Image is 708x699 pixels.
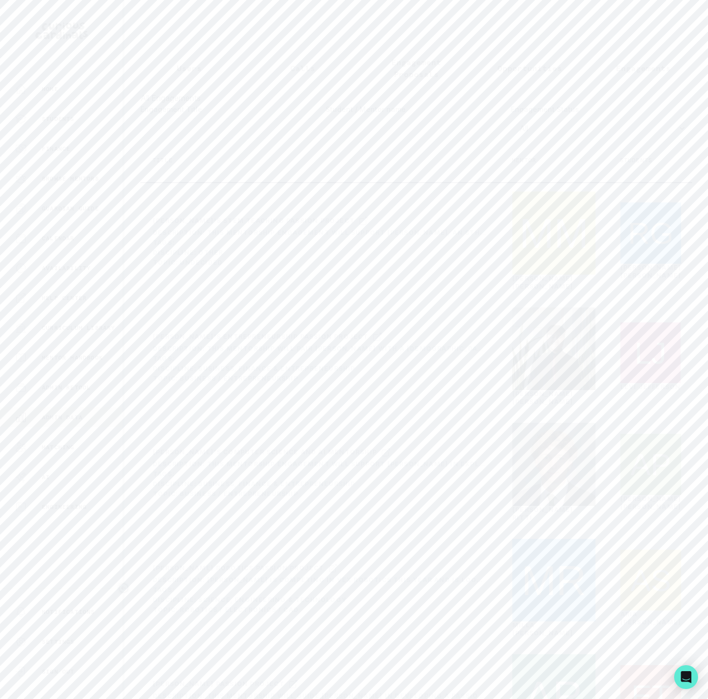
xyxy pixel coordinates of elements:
[42,115,75,123] p: Students
[152,156,173,164] p: Title
[620,383,681,391] a: Levi Jefferson
[153,217,354,225] div: [PERSON_NAME]'s STEM Teaching Passion Project
[42,204,99,212] p: Guardian Guide
[35,22,88,39] img: Curious Cardinals Logo
[42,354,103,362] p: Mentor Handbook
[620,264,682,279] a: [PERSON_NAME] [PERSON_NAME]
[153,259,487,267] div: Topic: Undecided
[177,62,202,74] p: Users
[153,448,377,456] div: [PERSON_NAME]'s Computer Science and AI Mentorship
[512,621,574,637] a: Milla [PERSON_NAME]
[42,175,99,183] p: Browse Mentors
[140,92,692,104] h3: All Engagements
[153,460,487,468] div: Description: This mentorship engagement will support [PERSON_NAME] in exploring potential pathway...
[153,365,487,373] div: Discipline: Business, Finance & Entrepreneurship
[42,443,75,451] p: Matching
[620,495,682,510] a: [PERSON_NAME] [PERSON_NAME]
[42,413,83,421] p: Admin Data
[153,249,487,257] div: Discipline: Other
[42,145,70,153] p: Finance
[153,680,284,688] div: [PERSON_NAME] Passion Project
[42,608,95,616] p: Notifications
[42,264,91,272] p: Availability
[512,275,574,290] a: [PERSON_NAME] [PERSON_NAME]
[153,229,487,237] div: Description: This mentorship engagement will support [PERSON_NAME], an 8th grader with strong aca...
[42,503,87,511] p: Engineering
[42,638,75,646] p: Settings
[153,345,487,353] div: Description: This mentorship will pair [PERSON_NAME] with a [DEMOGRAPHIC_DATA] mentor who shares ...
[42,85,58,93] p: Home
[290,62,315,74] p: Calls
[153,470,487,478] div: Tags:
[153,586,487,594] div: Tags:
[42,294,87,302] p: Help Center
[153,375,487,383] div: Topic: Business / Entrepreneurship
[42,384,91,392] p: Admin Retool
[140,104,316,114] label: Engagement Title
[153,355,487,363] div: Tags:
[153,596,487,604] div: Discipline: Science, Engineering & Technology
[153,333,368,341] div: [PERSON_NAME]'s Entrepreneurship Passion Project
[153,606,487,614] div: Topic: Robotics / Electronics / CAD
[153,576,487,584] div: Description: [PERSON_NAME] is competing in VEX robotics this year and is looking for a mentor who...
[497,62,562,74] p: Opportunities
[512,506,574,521] a: [PERSON_NAME] Ritti
[326,104,501,114] label: Student / Mentor name
[42,473,50,481] p: AI
[153,480,487,488] div: Discipline: Business, Finance & Entrepreneurship
[153,564,324,572] div: [PERSON_NAME] Robotics Passion Project
[616,62,671,74] p: Engagements
[42,234,75,242] p: Calendar
[512,156,536,164] p: Mentor
[117,582,130,595] button: Toggle sidebar
[153,490,487,498] div: Topic: Business / Entrepreneurship
[511,104,686,114] label: Engagement Status
[512,390,574,405] a: [PERSON_NAME] [PERSON_NAME]
[42,324,116,332] p: Curriculum Library
[674,665,698,689] div: Open Intercom Messenger
[153,239,487,247] div: Tags:
[620,610,682,626] a: Aria [PERSON_NAME]
[42,668,75,676] p: Sign Out
[368,56,465,80] p: Engagement Proposals
[620,156,653,164] p: Students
